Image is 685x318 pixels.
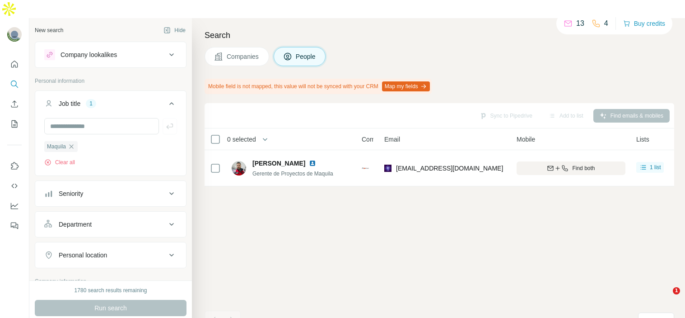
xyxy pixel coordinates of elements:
img: Avatar [7,27,22,42]
div: Department [59,220,92,229]
span: People [296,52,317,61]
div: 1780 search results remaining [75,286,147,294]
button: Seniority [35,183,186,204]
div: Job title [59,99,80,108]
div: Company lookalikes [61,50,117,59]
div: Personal location [59,251,107,260]
span: 1 list [650,163,661,171]
button: Feedback [7,218,22,234]
button: Job title1 [35,93,186,118]
p: 4 [604,18,608,29]
iframe: Intercom live chat [654,287,676,309]
p: 13 [576,18,584,29]
img: Avatar [232,161,246,176]
span: Mobile [517,135,535,144]
span: [PERSON_NAME] [252,159,305,168]
h4: Search [205,29,674,42]
button: Use Surfe API [7,178,22,194]
button: Enrich CSV [7,96,22,112]
button: Personal location [35,244,186,266]
button: Department [35,214,186,235]
span: 1 [673,287,680,294]
button: Buy credits [623,17,665,30]
span: Gerente de Proyectos de Maquila [252,171,333,177]
div: Seniority [59,189,83,198]
span: Lists [636,135,649,144]
button: Find both [517,161,625,175]
button: Dashboard [7,198,22,214]
span: Company [362,135,389,144]
p: Personal information [35,77,186,85]
div: Mobile field is not mapped, this value will not be synced with your CRM [205,79,432,94]
span: Find both [572,164,595,172]
button: Use Surfe on LinkedIn [7,158,22,174]
button: My lists [7,116,22,132]
button: Search [7,76,22,92]
button: Quick start [7,56,22,72]
button: Hide [157,24,192,37]
span: [EMAIL_ADDRESS][DOMAIN_NAME] [396,165,503,172]
button: Clear all [44,158,75,166]
span: Email [384,135,400,144]
div: New search [35,26,63,34]
span: Companies [227,52,260,61]
img: provider leadmagic logo [384,164,391,173]
div: 1 [86,100,96,108]
span: 0 selected [227,135,256,144]
img: LinkedIn logo [309,160,316,167]
button: Map my fields [382,81,430,91]
button: Company lookalikes [35,44,186,66]
span: Maquila [47,142,66,151]
img: Logo of Bepensa [362,165,369,172]
p: Company information [35,277,186,285]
